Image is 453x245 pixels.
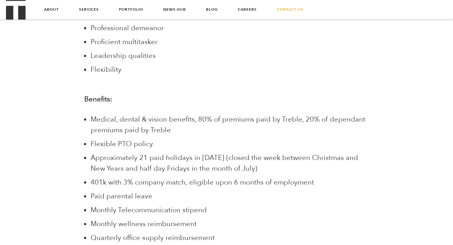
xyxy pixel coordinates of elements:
span: Monthly wellness reimbursement [91,219,197,229]
span: Medical, dental & vision benefits, 80% of premiums paid by Treble, 20% of dependant premiums paid... [91,115,365,135]
span: Monthly Telecommunication stipend [91,205,207,215]
span: Approximately 21 paid holidays in [DATE] (closed the week between Christmas and New Years and hal... [91,153,358,173]
span: Paid parental leave [91,191,152,201]
strong: Benefits: [84,94,112,104]
span: Leadership qualities [91,51,156,60]
span: Proficient multitasker [91,37,158,47]
span: Quarterly office supply reimbursement [91,233,215,242]
span: 401k with 3% company match, eligible upon 6 months of employment [91,178,314,187]
span: Flexible PTO policy [91,139,153,149]
span: Flexibility [91,65,121,74]
span: Professional demeanor [91,23,164,33]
